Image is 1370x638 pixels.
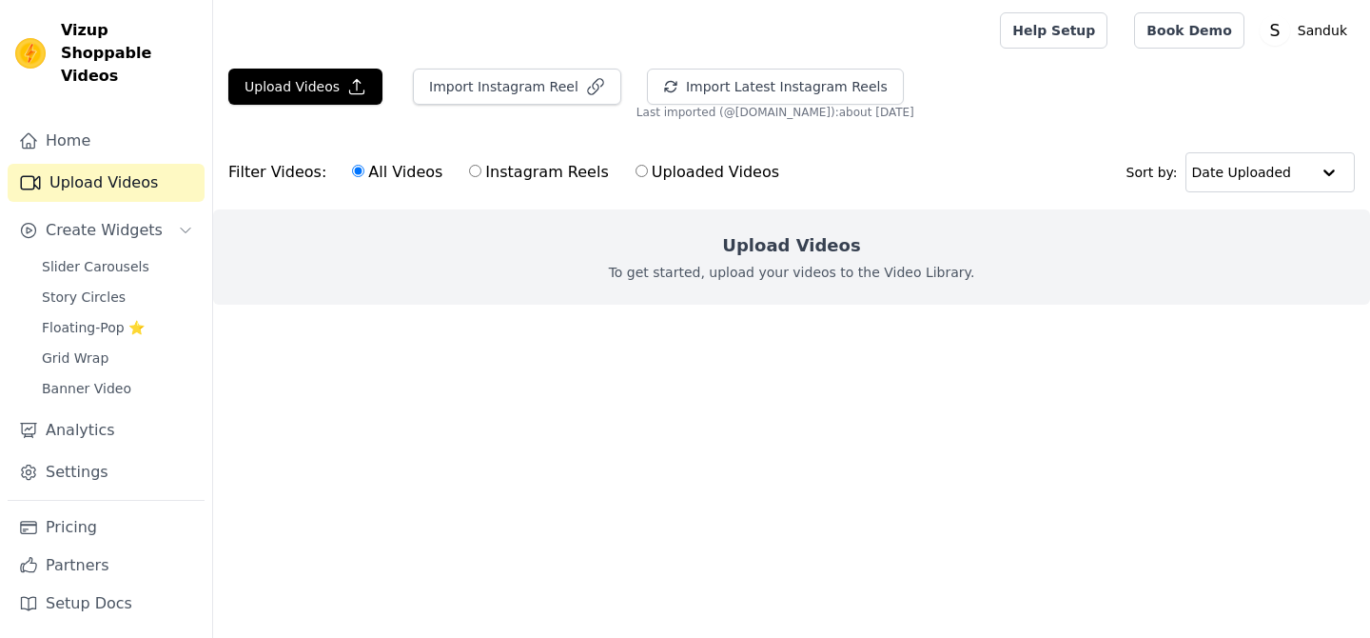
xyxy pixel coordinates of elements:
[8,411,205,449] a: Analytics
[351,160,443,185] label: All Videos
[46,219,163,242] span: Create Widgets
[61,19,197,88] span: Vizup Shoppable Videos
[42,257,149,276] span: Slider Carousels
[42,288,126,307] span: Story Circles
[30,345,205,371] a: Grid Wrap
[1000,12,1107,49] a: Help Setup
[1290,13,1355,48] p: Sanduk
[8,508,205,547] a: Pricing
[1126,152,1356,192] div: Sort by:
[8,585,205,623] a: Setup Docs
[8,547,205,585] a: Partners
[469,165,481,177] input: Instagram Reels
[8,211,205,249] button: Create Widgets
[30,375,205,402] a: Banner Video
[1260,13,1355,48] button: S Sanduk
[228,69,382,105] button: Upload Videos
[228,150,790,194] div: Filter Videos:
[8,453,205,491] a: Settings
[722,232,860,259] h2: Upload Videos
[30,253,205,280] a: Slider Carousels
[30,284,205,310] a: Story Circles
[1134,12,1243,49] a: Book Demo
[8,164,205,202] a: Upload Videos
[15,38,46,69] img: Vizup
[30,314,205,341] a: Floating-Pop ⭐
[468,160,609,185] label: Instagram Reels
[42,379,131,398] span: Banner Video
[42,318,145,337] span: Floating-Pop ⭐
[413,69,621,105] button: Import Instagram Reel
[636,105,914,120] span: Last imported (@ [DOMAIN_NAME] ): about [DATE]
[8,122,205,160] a: Home
[647,69,904,105] button: Import Latest Instagram Reels
[636,165,648,177] input: Uploaded Videos
[42,349,108,368] span: Grid Wrap
[352,165,364,177] input: All Videos
[635,160,780,185] label: Uploaded Videos
[1269,21,1280,40] text: S
[609,263,975,282] p: To get started, upload your videos to the Video Library.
